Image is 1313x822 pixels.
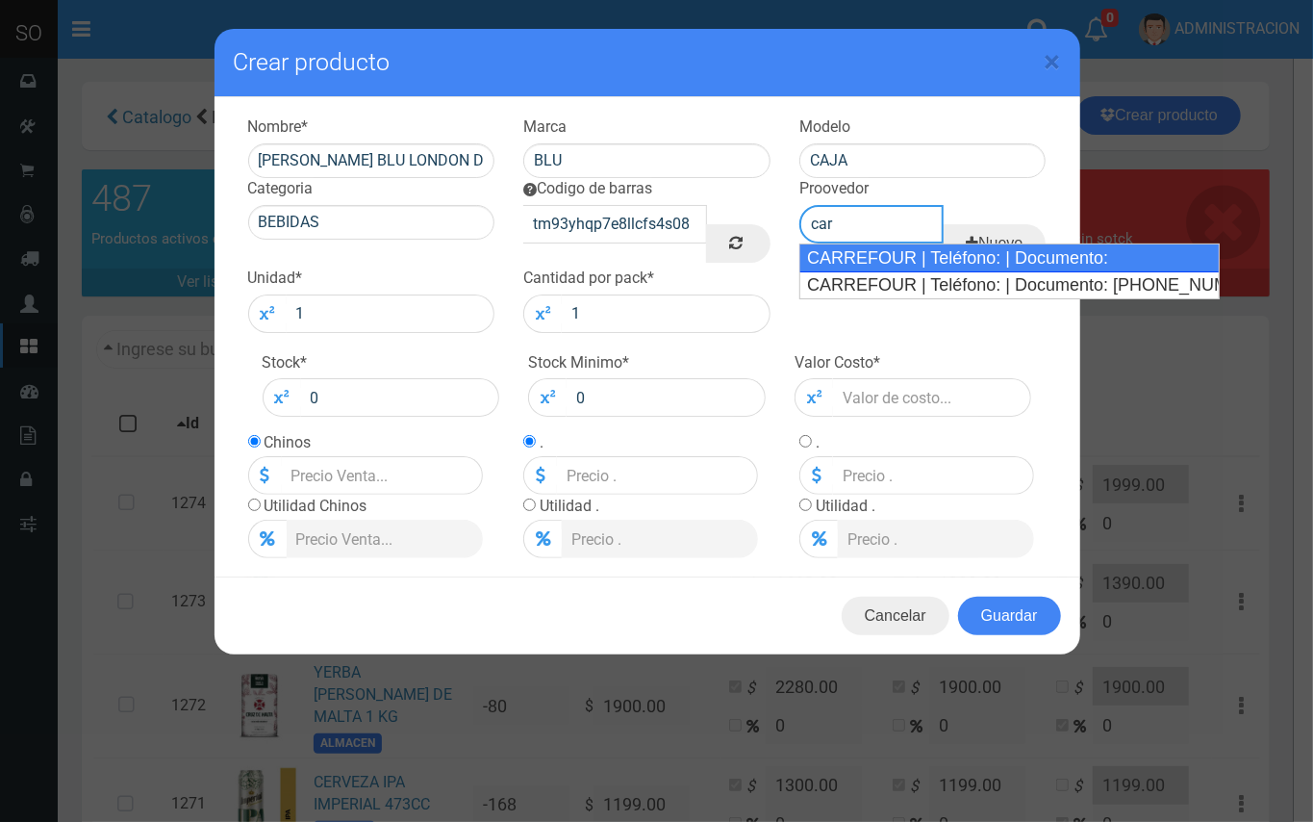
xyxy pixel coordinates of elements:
button: Cancelar [842,597,949,635]
div: CARREFOUR | Teléfono: | Documento: [PHONE_NUMBER] [800,271,1219,298]
label: Modelo [799,116,850,139]
input: Precio Venta... [282,456,483,495]
label: Utilidad Chinos [265,497,367,515]
label: Unidad [248,268,303,290]
label: . [816,433,820,451]
label: Cantidad por pack [523,268,654,290]
input: Precio . [838,520,1034,558]
input: Precio . [833,456,1034,495]
input: El modelo... [799,143,1047,178]
input: Precio . [557,456,758,495]
input: 1 [287,295,495,333]
button: Guardar [958,597,1061,635]
input: Precio . [562,520,758,558]
button: Close [1045,46,1061,77]
input: La marca... [523,143,770,178]
div: CARREFOUR | Teléfono: | Documento: [799,244,1220,272]
input: Escribe el nombre del producto... [248,143,495,178]
input: Stock [301,378,500,417]
label: Nombre [248,116,309,139]
label: Stock Minimo [528,352,629,374]
label: Stock [263,352,308,374]
label: Codigo de barras [523,178,652,200]
a: Nuevo [943,224,1046,263]
input: Valor de costo... [833,378,1032,417]
label: Valor Costo [795,352,880,374]
label: Proovedor [799,178,869,200]
label: Categoria [248,178,314,200]
span: × [1045,43,1061,80]
label: Utilidad . [816,497,875,515]
label: Chinos [265,433,312,451]
input: 1 [562,295,770,333]
label: Marca [523,116,567,139]
input: Stock minimo... [567,378,766,417]
input: Precio Venta... [287,520,483,558]
h4: Crear producto [234,48,1061,77]
label: . [540,433,543,451]
label: Utilidad . [540,497,599,515]
input: La Categoria... [248,205,495,240]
